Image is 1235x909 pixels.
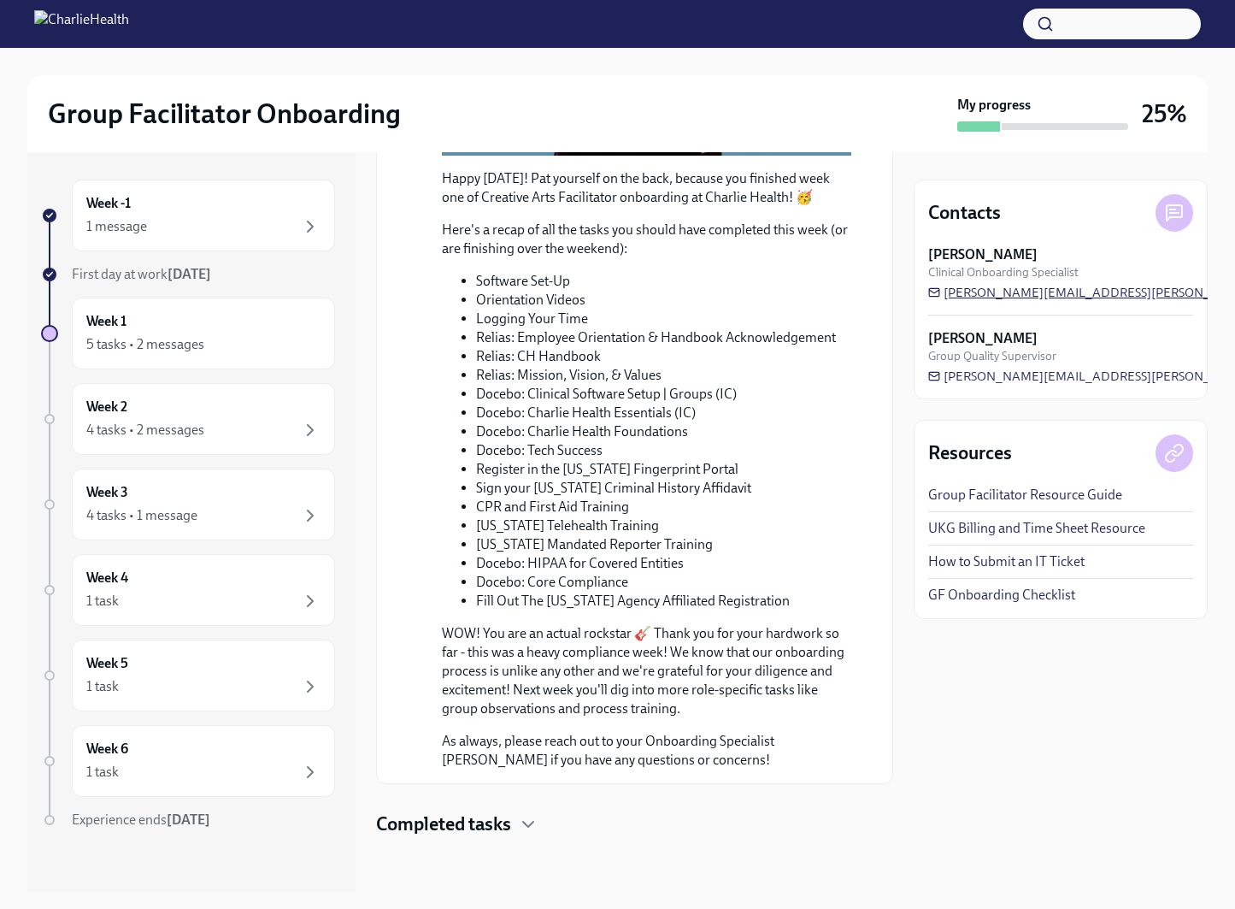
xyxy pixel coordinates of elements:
h2: Group Facilitator Onboarding [48,97,401,131]
div: 4 tasks • 2 messages [86,421,204,440]
a: Week 15 tasks • 2 messages [41,298,335,369]
strong: [DATE] [168,266,211,282]
h4: Resources [928,440,1012,466]
a: UKG Billing and Time Sheet Resource [928,519,1145,538]
a: GF Onboarding Checklist [928,586,1075,605]
li: Docebo: Charlie Health Essentials (IC) [476,404,851,422]
a: Week 24 tasks • 2 messages [41,383,335,455]
li: [US_STATE] Mandated Reporter Training [476,535,851,554]
h6: Week 4 [86,569,128,587]
div: 1 task [86,592,119,611]
a: Week 34 tasks • 1 message [41,469,335,540]
a: Week 51 task [41,640,335,711]
span: Group Quality Supervisor [928,348,1056,364]
li: Relias: CH Handbook [476,347,851,366]
a: How to Submit an IT Ticket [928,552,1085,571]
div: 1 task [86,677,119,696]
h6: Week 5 [86,654,128,673]
h4: Completed tasks [376,812,511,837]
li: Docebo: Tech Success [476,441,851,460]
div: 1 message [86,217,147,236]
strong: My progress [957,96,1031,115]
a: First day at work[DATE] [41,265,335,284]
strong: [PERSON_NAME] [928,245,1038,264]
strong: [DATE] [167,812,210,828]
h6: Week 2 [86,398,127,416]
li: Docebo: HIPAA for Covered Entities [476,554,851,573]
div: 5 tasks • 2 messages [86,335,204,354]
p: Happy [DATE]! Pat yourself on the back, because you finished week one of Creative Arts Facilitato... [442,169,851,207]
li: Register in the [US_STATE] Fingerprint Portal [476,460,851,479]
li: Relias: Employee Orientation & Handbook Acknowledgement [476,328,851,347]
li: Orientation Videos [476,291,851,310]
strong: [PERSON_NAME] [928,329,1038,348]
p: WOW! You are an actual rockstar 🎸 Thank you for your hardwork so far - this was a heavy complianc... [442,624,851,718]
a: Week -11 message [41,180,335,251]
h4: Contacts [928,200,1001,226]
a: Week 41 task [41,554,335,626]
span: Experience ends [72,812,210,828]
h3: 25% [1142,98,1187,129]
span: First day at work [72,266,211,282]
a: Group Facilitator Resource Guide [928,486,1122,505]
li: Software Set-Up [476,272,851,291]
h6: Week -1 [86,194,131,213]
img: CharlieHealth [34,10,129,38]
li: Docebo: Charlie Health Foundations [476,422,851,441]
li: Sign your [US_STATE] Criminal History Affidavit [476,479,851,498]
span: Clinical Onboarding Specialist [928,264,1079,280]
h6: Week 1 [86,312,126,331]
h6: Week 6 [86,740,128,758]
li: Docebo: Core Compliance [476,573,851,592]
p: Here's a recap of all the tasks you should have completed this week (or are finishing over the we... [442,221,851,258]
li: CPR and First Aid Training [476,498,851,516]
li: Logging Your Time [476,310,851,328]
h6: Week 3 [86,483,128,502]
div: Completed tasks [376,812,893,837]
li: [US_STATE] Telehealth Training [476,516,851,535]
div: 1 task [86,763,119,782]
li: Relias: Mission, Vision, & Values [476,366,851,385]
li: Fill Out The [US_STATE] Agency Affiliated Registration [476,592,851,611]
div: 4 tasks • 1 message [86,506,197,525]
li: Docebo: Clinical Software Setup | Groups (IC) [476,385,851,404]
p: As always, please reach out to your Onboarding Specialist [PERSON_NAME] if you have any questions... [442,732,851,770]
a: Week 61 task [41,725,335,797]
